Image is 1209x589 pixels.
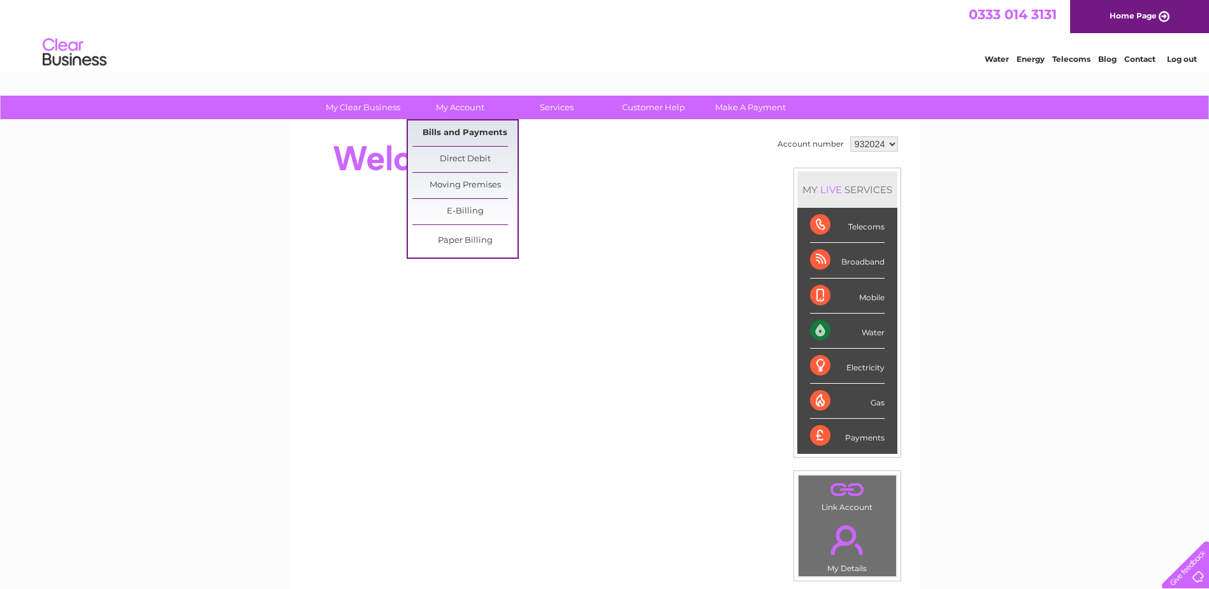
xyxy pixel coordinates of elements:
[42,33,107,72] img: logo.png
[412,199,518,224] a: E-Billing
[810,243,885,278] div: Broadband
[810,419,885,453] div: Payments
[601,96,706,119] a: Customer Help
[802,479,893,501] a: .
[985,54,1009,64] a: Water
[797,171,897,208] div: MY SERVICES
[1167,54,1197,64] a: Log out
[504,96,609,119] a: Services
[412,120,518,146] a: Bills and Payments
[1124,54,1155,64] a: Contact
[1098,54,1117,64] a: Blog
[1052,54,1090,64] a: Telecoms
[969,6,1057,22] a: 0333 014 3131
[810,279,885,314] div: Mobile
[810,314,885,349] div: Water
[1017,54,1045,64] a: Energy
[798,475,897,515] td: Link Account
[412,147,518,172] a: Direct Debit
[412,173,518,198] a: Moving Premises
[304,7,906,62] div: Clear Business is a trading name of Verastar Limited (registered in [GEOGRAPHIC_DATA] No. 3667643...
[412,228,518,254] a: Paper Billing
[407,96,512,119] a: My Account
[810,349,885,384] div: Electricity
[774,133,847,155] td: Account number
[810,208,885,243] div: Telecoms
[310,96,416,119] a: My Clear Business
[818,184,844,196] div: LIVE
[698,96,803,119] a: Make A Payment
[798,514,897,577] td: My Details
[802,518,893,562] a: .
[810,384,885,419] div: Gas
